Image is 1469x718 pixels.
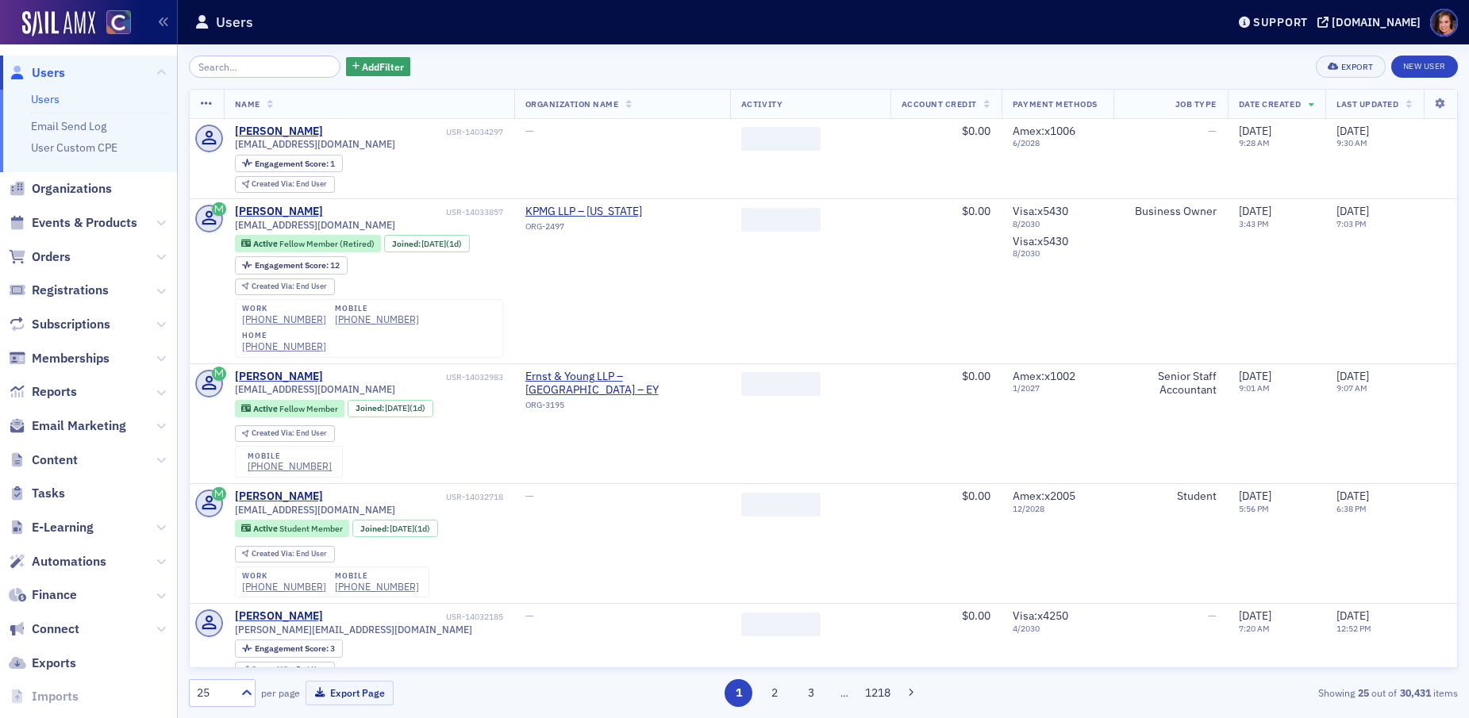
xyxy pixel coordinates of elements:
span: Imports [32,688,79,705]
span: Joined : [392,239,422,249]
span: $0.00 [962,609,990,623]
a: KPMG LLP – [US_STATE] [525,205,670,219]
a: [PERSON_NAME] [235,370,323,384]
a: [PERSON_NAME] [235,490,323,504]
a: View Homepage [95,10,131,37]
div: mobile [335,571,419,581]
span: [DATE] [1336,204,1369,218]
span: Last Updated [1336,98,1398,109]
button: Export [1316,56,1385,78]
div: Student [1125,490,1217,504]
a: [PERSON_NAME] [235,125,323,139]
div: Engagement Score: 12 [235,256,348,274]
span: Exports [32,655,76,672]
div: ORG-3195 [525,400,719,416]
span: Subscriptions [32,316,110,333]
button: [DOMAIN_NAME] [1317,17,1426,28]
a: Subscriptions [9,316,110,333]
span: Name [235,98,260,109]
span: [PERSON_NAME][EMAIL_ADDRESS][DOMAIN_NAME] [235,624,472,635]
a: Organizations [9,180,112,198]
time: 9:07 AM [1336,382,1367,394]
div: End User [252,550,327,559]
time: 6:38 PM [1336,503,1367,514]
div: Active: Active: Fellow Member (Retired) [235,235,382,252]
span: — [525,489,534,503]
div: ORG-2497 [525,221,670,237]
div: mobile [248,451,332,461]
div: Joined: 2025-09-22 00:00:00 [352,520,438,537]
span: [DATE] [421,238,446,249]
span: $0.00 [962,124,990,138]
a: [PERSON_NAME] [235,205,323,219]
span: 4 / 2030 [1013,624,1102,634]
a: Email Send Log [31,119,106,133]
input: Search… [189,56,340,78]
time: 3:43 PM [1239,218,1269,229]
div: Support [1253,15,1308,29]
span: Users [32,64,65,82]
span: Connect [32,620,79,638]
div: End User [252,282,327,291]
span: [DATE] [1239,609,1271,623]
a: Orders [9,248,71,266]
span: 8 / 2030 [1013,248,1102,259]
div: Showing out of items [1046,685,1458,700]
div: Engagement Score: 1 [235,155,343,172]
button: 1218 [863,679,891,707]
span: Engagement Score : [255,158,330,169]
div: USR-14033857 [325,207,502,217]
span: Created Via : [252,548,296,559]
a: [PERSON_NAME] [235,609,323,624]
time: 7:03 PM [1336,218,1367,229]
div: work [242,304,326,313]
div: [PHONE_NUMBER] [248,460,332,472]
div: [PHONE_NUMBER] [335,313,419,325]
div: Joined: 2025-09-22 00:00:00 [384,235,470,252]
div: Created Via: End User [235,176,335,193]
span: Content [32,451,78,469]
span: [DATE] [1336,124,1369,138]
h1: Users [216,13,253,32]
span: Created Via : [252,281,296,291]
a: Active Student Member [241,524,342,534]
span: ‌ [741,127,821,151]
span: Visa : x5430 [1013,204,1068,218]
span: Job Type [1175,98,1217,109]
div: work [242,571,326,581]
a: [PHONE_NUMBER] [335,581,419,593]
span: [DATE] [1336,489,1369,503]
a: Automations [9,553,106,570]
div: 1 [255,159,335,168]
span: ‌ [741,612,821,636]
span: Created Via : [252,179,296,189]
span: Ernst & Young LLP – Denver – EY [525,370,719,397]
span: Profile [1430,9,1458,36]
span: Automations [32,553,106,570]
span: Joined : [360,524,390,534]
div: End User [252,180,327,189]
time: 5:56 PM [1239,503,1269,514]
span: Email Marketing [32,417,126,435]
span: Active [253,523,279,534]
a: Imports [9,688,79,705]
span: [EMAIL_ADDRESS][DOMAIN_NAME] [235,138,395,150]
div: (1d) [421,239,462,249]
a: Reports [9,383,77,401]
div: Created Via: End User [235,662,335,678]
span: Organizations [32,180,112,198]
div: Engagement Score: 3 [235,639,343,657]
span: Payment Methods [1013,98,1098,109]
div: home [242,331,326,340]
span: Visa : x5430 [1013,234,1068,248]
a: Content [9,451,78,469]
a: [PHONE_NUMBER] [242,581,326,593]
span: $0.00 [962,489,990,503]
span: Date Created [1239,98,1301,109]
span: KPMG LLP – New York [525,205,670,219]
